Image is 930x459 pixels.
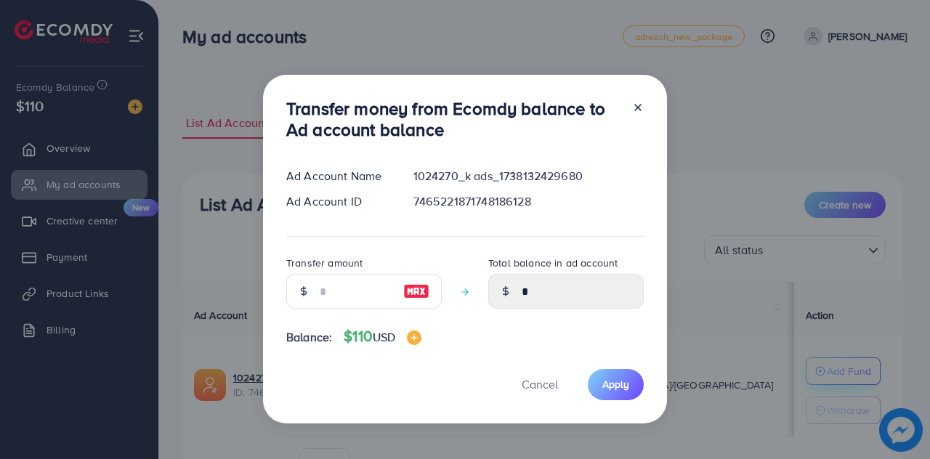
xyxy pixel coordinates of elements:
h3: Transfer money from Ecomdy balance to Ad account balance [286,98,620,140]
span: Apply [602,377,629,391]
div: 7465221871748186128 [402,193,655,210]
button: Apply [588,369,644,400]
div: 1024270_k ads_1738132429680 [402,168,655,184]
img: image [403,283,429,300]
span: Balance: [286,329,332,346]
button: Cancel [504,369,576,400]
label: Transfer amount [286,256,363,270]
label: Total balance in ad account [488,256,618,270]
h4: $110 [344,328,421,346]
div: Ad Account Name [275,168,402,184]
span: USD [373,329,395,345]
img: image [407,330,421,345]
span: Cancel [522,376,558,392]
div: Ad Account ID [275,193,402,210]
